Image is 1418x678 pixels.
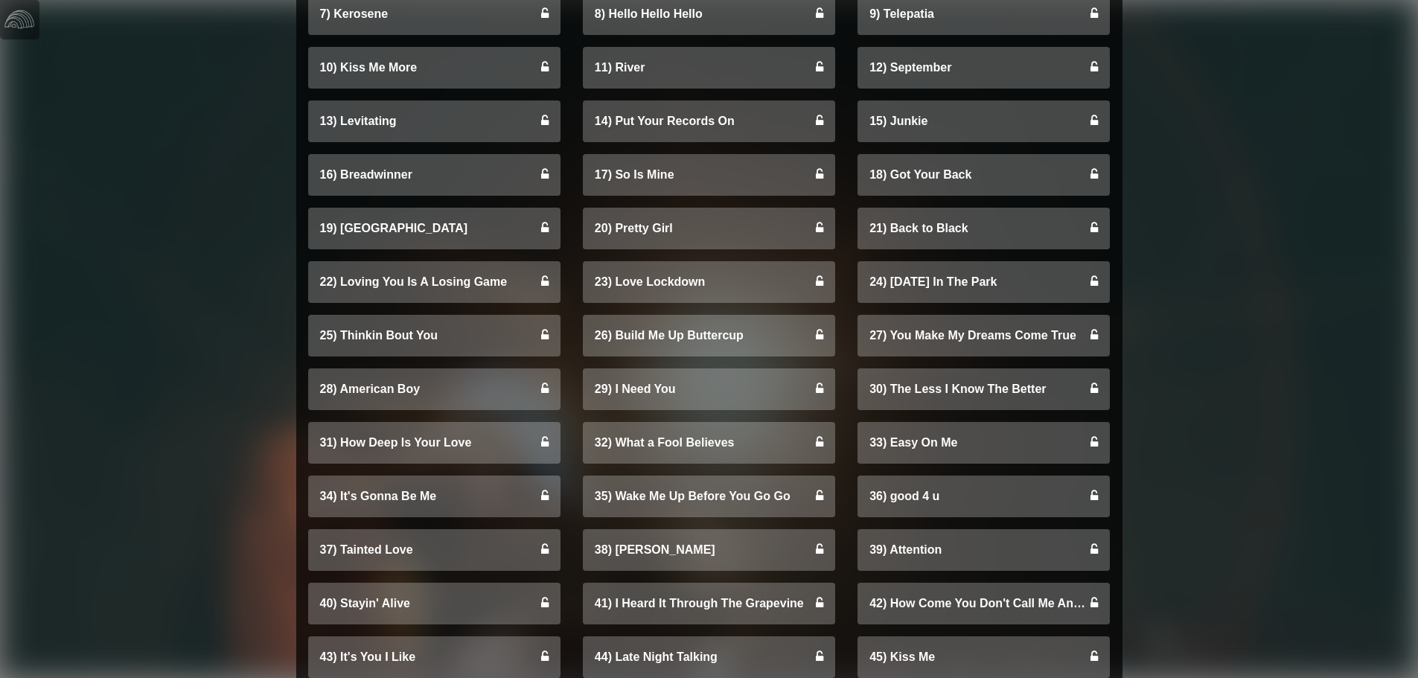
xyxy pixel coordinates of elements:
a: 12) September [857,47,1110,89]
a: 22) Loving You Is A Losing Game [308,261,561,303]
a: 23) Love Lockdown [583,261,835,303]
a: 13) Levitating [308,100,561,142]
a: 11) River [583,47,835,89]
a: 40) Stayin' Alive [308,583,561,624]
a: 25) Thinkin Bout You [308,315,561,356]
a: 43) It's You I Like [308,636,561,678]
a: 20) Pretty Girl [583,208,835,249]
a: 34) It's Gonna Be Me [308,476,561,517]
a: 29) I Need You [583,368,835,410]
a: 33) Easy On Me [857,422,1110,464]
a: 41) I Heard It Through The Grapevine [583,583,835,624]
a: 15) Junkie [857,100,1110,142]
a: 31) How Deep Is Your Love [308,422,561,464]
a: 18) Got Your Back [857,154,1110,196]
a: 42) How Come You Don't Call Me Anymore [857,583,1110,624]
a: 32) What a Fool Believes [583,422,835,464]
a: 21) Back to Black [857,208,1110,249]
img: logo-white-4c48a5e4bebecaebe01ca5a9d34031cfd3d4ef9ae749242e8c4bf12ef99f53e8.png [4,4,34,34]
a: 28) American Boy [308,368,561,410]
a: 36) good 4 u [857,476,1110,517]
a: 24) [DATE] In The Park [857,261,1110,303]
a: 26) Build Me Up Buttercup [583,315,835,356]
a: 35) Wake Me Up Before You Go Go [583,476,835,517]
a: 17) So Is Mine [583,154,835,196]
a: 27) You Make My Dreams Come True [857,315,1110,356]
a: 16) Breadwinner [308,154,561,196]
a: 39) Attention [857,529,1110,571]
a: 38) [PERSON_NAME] [583,529,835,571]
a: 45) Kiss Me [857,636,1110,678]
a: 14) Put Your Records On [583,100,835,142]
a: 30) The Less I Know The Better [857,368,1110,410]
a: 37) Tainted Love [308,529,561,571]
a: 19) [GEOGRAPHIC_DATA] [308,208,561,249]
a: 44) Late Night Talking [583,636,835,678]
a: 10) Kiss Me More [308,47,561,89]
